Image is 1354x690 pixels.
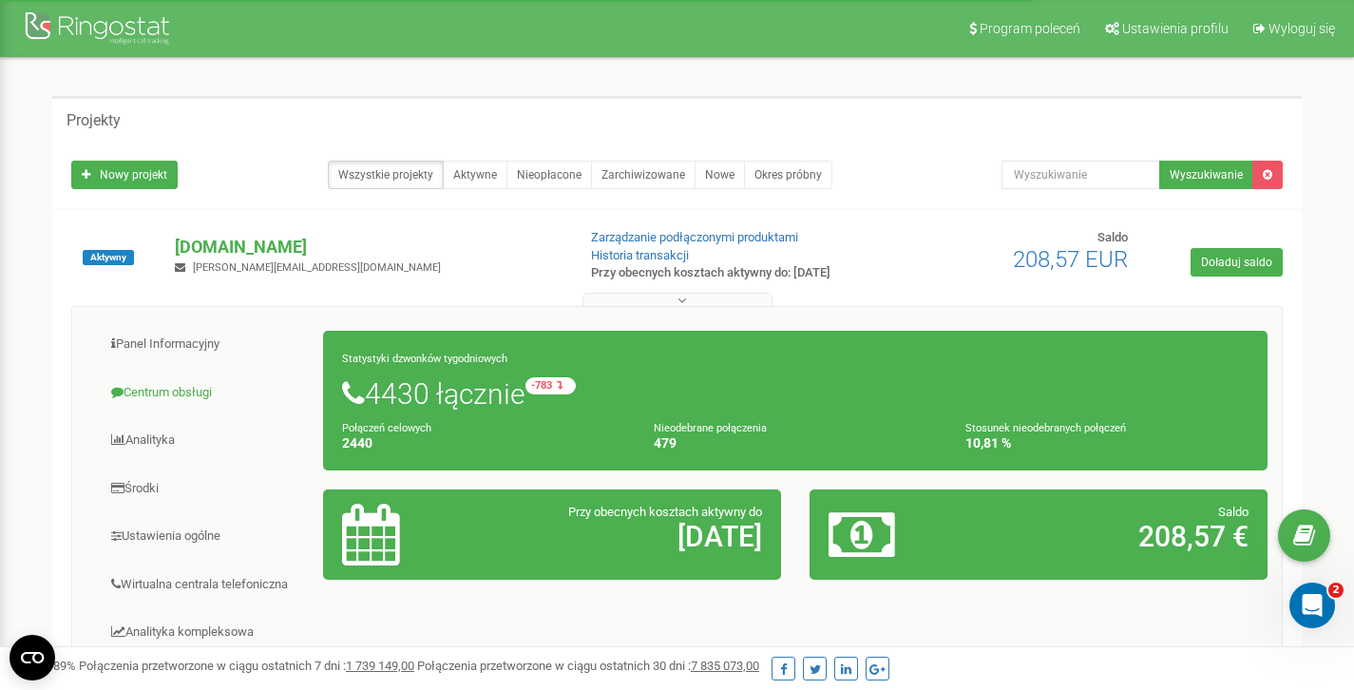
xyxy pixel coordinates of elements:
[417,659,759,673] span: Połączenia przetworzone w ciągu ostatnich 30 dni :
[654,422,767,434] small: Nieodebrane połączenia
[1289,583,1335,628] iframe: Intercom live chat
[695,161,745,189] a: Nowe
[980,21,1080,36] span: Program poleceń
[1218,505,1249,519] span: Saldo
[654,436,937,450] h4: 479
[71,161,178,189] a: Nowy projekt
[568,505,762,519] span: Przy obecnych kosztach aktywny do
[86,417,324,464] a: Analityka
[506,161,592,189] a: Nieopłacone
[342,353,507,365] small: Statystyki dzwonków tygodniowych
[1328,583,1344,598] span: 2
[79,659,414,673] span: Połączenia przetworzone w ciągu ostatnich 7 dni :
[591,248,689,262] a: Historia transakcji
[346,659,414,673] u: 1 739 149,00
[965,436,1249,450] h4: 10,81 %
[193,261,441,274] span: [PERSON_NAME][EMAIL_ADDRESS][DOMAIN_NAME]
[83,250,134,265] span: Aktywny
[1122,21,1229,36] span: Ustawienia profilu
[1191,248,1283,277] a: Doładuj saldo
[342,422,431,434] small: Połączeń celowych
[342,436,625,450] h4: 2440
[978,521,1249,552] h2: 208,57 €
[86,466,324,512] a: Środki
[491,521,762,552] h2: [DATE]
[744,161,832,189] a: Okres próbny
[525,377,576,394] small: -783
[1159,161,1253,189] button: Wyszukiwanie
[67,112,121,129] h5: Projekty
[965,422,1126,434] small: Stosunek nieodebranych połączeń
[591,264,872,282] p: Przy obecnych kosztach aktywny do: [DATE]
[342,377,1249,410] h1: 4430 łącznie
[591,161,696,189] a: Zarchiwizowane
[1097,230,1128,244] span: Saldo
[1268,21,1335,36] span: Wyloguj się
[10,635,55,680] button: Open CMP widget
[443,161,507,189] a: Aktywne
[175,235,560,259] p: [DOMAIN_NAME]
[691,659,759,673] u: 7 835 073,00
[86,321,324,368] a: Panel Informacyjny
[86,513,324,560] a: Ustawienia ogólne
[86,562,324,608] a: Wirtualna centrala telefoniczna
[1013,246,1128,273] span: 208,57 EUR
[1001,161,1160,189] input: Wyszukiwanie
[86,609,324,656] a: Analityka kompleksowa
[591,230,798,244] a: Zarządzanie podłączonymi produktami
[86,370,324,416] a: Centrum obsługi
[328,161,444,189] a: Wszystkie projekty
